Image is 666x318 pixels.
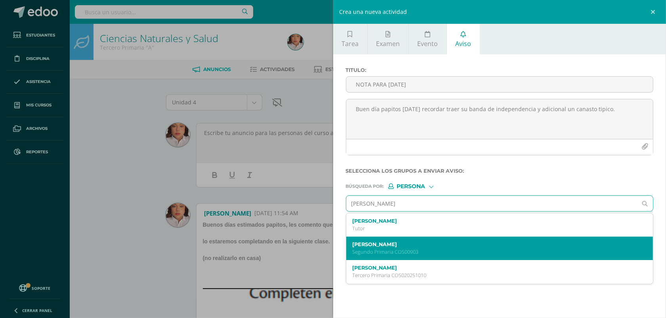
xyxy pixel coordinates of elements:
a: Tarea [333,24,367,54]
span: Persona [397,184,426,189]
a: Examen [368,24,408,54]
textarea: Buen día papitos [DATE] recordar traer su banda de independencia y adicional un canasto tipico. [346,99,653,139]
span: Examen [376,39,400,48]
a: Evento [409,24,447,54]
p: Tutor [353,225,634,232]
span: Búsqueda por : [346,184,384,189]
input: Titulo [346,77,653,92]
label: [PERSON_NAME] [353,265,634,271]
input: Ej. Mario Galindo [346,196,637,211]
span: Tarea [342,39,359,48]
label: [PERSON_NAME] [353,218,634,224]
p: Segundo Primaria COS00903 [353,249,634,255]
span: Evento [417,39,438,48]
label: Titulo : [346,67,654,73]
div: [object Object] [388,183,448,189]
label: [PERSON_NAME] [353,241,634,247]
p: Tercero Primaria COS020251010 [353,272,634,279]
label: Selecciona los grupos a enviar aviso : [346,168,654,174]
span: Aviso [456,39,471,48]
a: Aviso [447,24,480,54]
